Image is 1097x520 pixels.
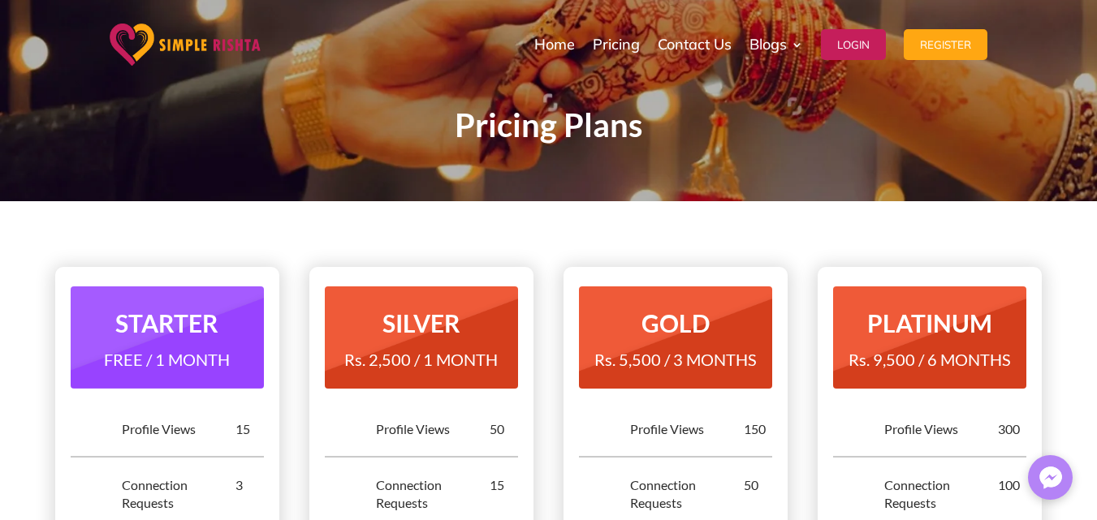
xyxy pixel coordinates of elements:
[749,4,803,85] a: Blogs
[122,476,235,512] div: Connection Requests
[376,420,490,438] div: Profile Views
[104,350,230,369] span: FREE / 1 MONTH
[594,350,757,369] span: Rs. 5,500 / 3 MONTHS
[849,350,1011,369] span: Rs. 9,500 / 6 MONTHS
[382,308,460,337] strong: SILVER
[630,476,744,512] div: Connection Requests
[534,4,575,85] a: Home
[658,4,732,85] a: Contact Us
[110,116,987,135] p: Pricing Plans
[376,476,490,512] div: Connection Requests
[867,308,992,337] strong: PLATINUM
[904,4,987,85] a: Register
[593,4,640,85] a: Pricing
[904,29,987,60] button: Register
[641,308,710,337] strong: GOLD
[1034,462,1067,494] img: Messenger
[344,350,498,369] span: Rs. 2,500 / 1 MONTH
[115,308,218,337] strong: STARTER
[821,4,886,85] a: Login
[122,420,235,438] div: Profile Views
[821,29,886,60] button: Login
[884,476,998,512] div: Connection Requests
[630,420,744,438] div: Profile Views
[884,420,998,438] div: Profile Views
